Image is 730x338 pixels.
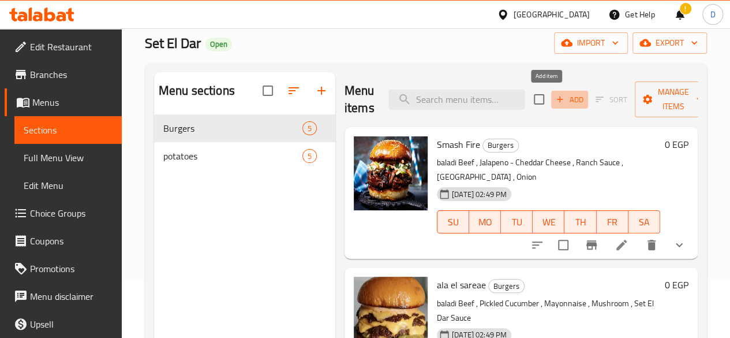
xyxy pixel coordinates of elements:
span: Select section first [588,91,635,109]
span: Edit Restaurant [30,40,113,54]
button: Manage items [635,81,712,117]
div: items [302,121,317,135]
span: FR [601,214,624,231]
span: Select section [527,87,551,112]
span: Burgers [163,121,302,135]
span: Burgers [489,280,524,293]
span: Branches [30,68,113,81]
a: Edit Menu [14,172,122,199]
div: [GEOGRAPHIC_DATA] [514,8,590,21]
button: Add [551,91,588,109]
button: WE [533,210,564,233]
span: export [642,36,698,50]
button: delete [638,231,665,259]
button: FR [597,210,628,233]
span: D [710,8,715,21]
span: Menu disclaimer [30,289,113,303]
a: Full Menu View [14,144,122,172]
span: Open [205,39,232,49]
span: Promotions [30,262,113,276]
span: SA [633,214,656,231]
span: 5 [303,123,316,134]
div: potatoes5 [154,142,335,170]
a: Branches [5,61,122,88]
span: Upsell [30,317,113,331]
div: Open [205,38,232,51]
span: Add [554,93,585,106]
button: SU [437,210,469,233]
span: Manage items [644,85,703,114]
span: MO [474,214,496,231]
span: Coupons [30,234,113,248]
div: Burgers [488,279,525,293]
svg: Show Choices [672,238,686,252]
a: Sections [14,116,122,144]
span: import [563,36,619,50]
span: WE [537,214,560,231]
h6: 0 EGP [665,277,688,293]
a: Promotions [5,255,122,283]
img: Smash Fire [354,136,428,210]
button: show more [665,231,693,259]
span: Edit Menu [24,179,113,192]
button: TU [501,210,533,233]
p: baladi Beef , Jalapeno - Cheddar Cheese , Ranch Sauce , [GEOGRAPHIC_DATA] , Onion [437,155,660,184]
span: Choice Groups [30,206,113,220]
span: ala el sareae [437,276,486,294]
span: TU [506,214,528,231]
span: Full Menu View [24,151,113,165]
span: Select to update [551,233,575,257]
nav: Menu sections [154,110,335,174]
span: potatoes [163,149,302,163]
div: Burgers5 [154,114,335,142]
button: Branch-specific-item [578,231,605,259]
span: SU [442,214,465,231]
span: 5 [303,151,316,162]
p: baladi Beef , Pickled Cucumber , Mayonnaise , Mushroom , Set El Dar Sauce [437,296,660,325]
h6: 0 EGP [665,136,688,153]
span: Smash Fire [437,136,480,153]
button: MO [469,210,501,233]
a: Upsell [5,310,122,338]
span: Sections [24,123,113,137]
a: Edit Restaurant [5,33,122,61]
h2: Menu sections [159,82,235,99]
a: Choice Groups [5,199,122,227]
span: [DATE] 02:49 PM [447,189,511,200]
span: TH [569,214,592,231]
button: import [554,32,628,54]
div: items [302,149,317,163]
button: Add section [308,77,335,105]
h2: Menu items [345,82,375,117]
span: Menus [32,95,113,109]
input: search [388,90,525,110]
span: Select all sections [256,79,280,103]
span: Sort sections [280,77,308,105]
a: Menus [5,88,122,116]
a: Menu disclaimer [5,283,122,310]
button: export [632,32,707,54]
div: Burgers [482,139,519,153]
span: Set El Dar [145,30,201,56]
a: Coupons [5,227,122,255]
button: SA [628,210,660,233]
a: Edit menu item [615,238,628,252]
button: sort-choices [523,231,551,259]
span: Burgers [483,139,518,152]
button: TH [564,210,596,233]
